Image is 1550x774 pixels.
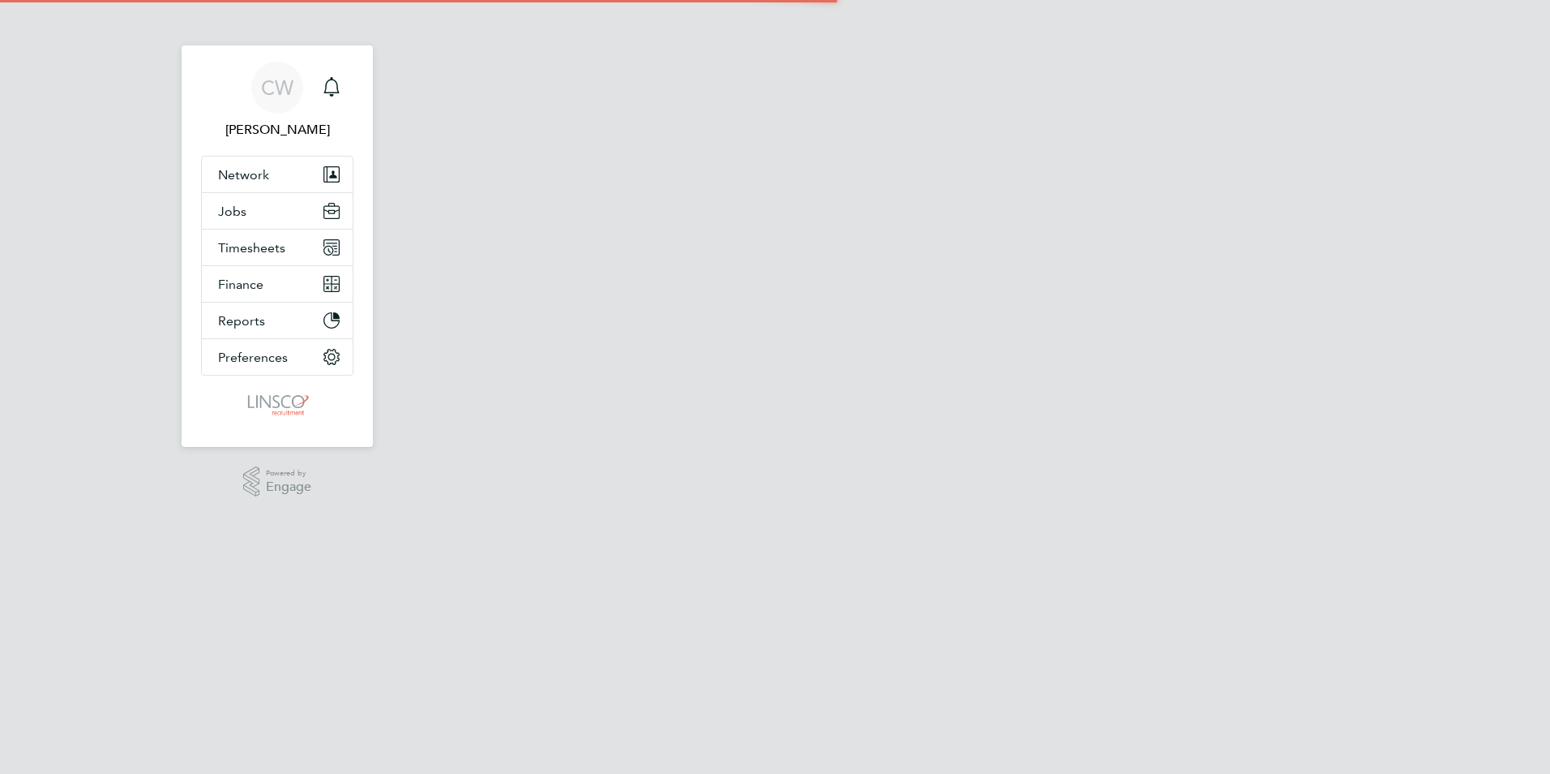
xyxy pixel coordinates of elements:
span: Engage [266,480,311,494]
button: Preferences [202,339,353,375]
img: linsco-logo-retina.png [243,392,310,418]
span: Preferences [218,350,288,365]
span: Chloe Whittall [201,120,353,140]
button: Timesheets [202,230,353,265]
a: Powered byEngage [243,467,312,497]
span: Powered by [266,467,311,480]
span: Reports [218,313,265,329]
span: Timesheets [218,240,285,256]
nav: Main navigation [182,45,373,447]
span: Network [218,167,269,183]
button: Reports [202,303,353,338]
button: Network [202,157,353,192]
button: Jobs [202,193,353,229]
span: CW [261,77,293,98]
span: Finance [218,277,263,292]
button: Finance [202,266,353,302]
a: Go to home page [201,392,353,418]
span: Jobs [218,204,246,219]
a: CW[PERSON_NAME] [201,62,353,140]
